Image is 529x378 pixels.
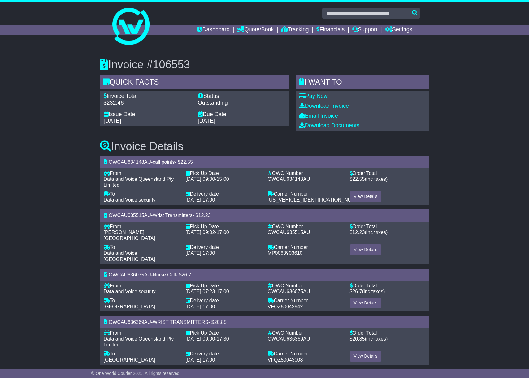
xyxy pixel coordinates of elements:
[104,230,155,241] span: [PERSON_NAME][GEOGRAPHIC_DATA]
[100,156,429,168] div: - - $
[104,283,180,289] div: From
[198,111,286,118] div: Due Date
[186,330,262,336] div: Pick Up Date
[104,93,192,100] div: Invoice Total
[268,336,310,341] span: OWCAU636369AU
[268,224,344,229] div: OWC Number
[352,176,365,182] span: 22.55
[186,357,215,363] span: [DATE] 17:00
[350,244,382,255] a: View Details
[268,191,344,197] div: Carrier Number
[217,230,229,235] span: 17:00
[109,319,151,325] span: OWCAU636369AU
[186,283,262,289] div: Pick Up Date
[186,176,262,182] div: -
[299,93,328,99] a: Pay Now
[100,209,429,221] div: - - $
[104,197,156,202] span: Data and Voice security
[268,351,344,357] div: Carrier Number
[104,250,155,262] span: Data and Voice [GEOGRAPHIC_DATA]
[104,170,180,176] div: From
[186,230,215,235] span: [DATE] 09:02
[299,103,349,109] a: Download Invoice
[104,224,180,229] div: From
[296,75,429,91] div: I WANT to
[104,191,180,197] div: To
[104,304,155,309] span: [GEOGRAPHIC_DATA]
[100,59,429,71] h3: Invoice #106553
[268,197,367,202] span: [US_VEHICLE_IDENTIFICATION_NUMBER]
[352,336,365,341] span: 20.85
[104,100,192,106] div: $232.46
[186,224,262,229] div: Pick Up Date
[268,170,344,176] div: OWC Number
[109,272,151,277] span: OWCAU636075AU
[268,244,344,250] div: Carrier Number
[268,283,344,289] div: OWC Number
[198,100,286,106] div: Outstanding
[186,298,262,303] div: Delivery date
[268,298,344,303] div: Carrier Number
[186,244,262,250] div: Delivery date
[268,289,310,294] span: OWCAU636075AU
[217,336,229,341] span: 17:30
[100,269,429,281] div: - - $
[268,230,310,235] span: OWCAU635515AU
[100,316,429,328] div: - - $
[186,304,215,309] span: [DATE] 17:00
[186,229,262,235] div: -
[350,170,426,176] div: Order Total
[385,25,412,35] a: Settings
[237,25,274,35] a: Quote/Book
[153,159,175,165] span: call points
[316,25,345,35] a: Financials
[91,371,181,376] span: © One World Courier 2025. All rights reserved.
[100,75,289,91] div: Quick Facts
[217,176,229,182] span: 15:00
[104,111,192,118] div: Issue Date
[186,176,215,182] span: [DATE] 09:00
[104,118,192,124] div: [DATE]
[104,351,180,357] div: To
[350,330,426,336] div: Order Total
[186,289,215,294] span: [DATE] 07:23
[198,213,211,218] span: 12.23
[186,191,262,197] div: Delivery date
[186,250,215,256] span: [DATE] 17:00
[104,357,155,363] span: [GEOGRAPHIC_DATA]
[197,25,230,35] a: Dashboard
[153,272,176,277] span: Nurse Call
[186,289,262,294] div: -
[268,176,310,182] span: OWCAU634148AU
[180,159,193,165] span: 22.55
[153,319,208,325] span: WRIST TRANSMITTERS
[186,351,262,357] div: Delivery date
[352,25,377,35] a: Support
[268,330,344,336] div: OWC Number
[350,351,382,362] a: View Details
[186,336,215,341] span: [DATE] 09:00
[268,357,303,363] span: VFQZ50043008
[352,230,365,235] span: 12.23
[350,176,426,182] div: $ (inc taxes)
[109,213,151,218] span: OWCAU635515AU
[186,336,262,342] div: -
[100,140,429,153] h3: Invoice Details
[214,319,227,325] span: 20.85
[104,330,180,336] div: From
[350,298,382,308] a: View Details
[352,289,362,294] span: 26.7
[198,93,286,100] div: Status
[350,283,426,289] div: Order Total
[104,176,174,188] span: Data and Voice Queensland Pty Limited
[186,170,262,176] div: Pick Up Date
[350,289,426,294] div: $ (inc taxes)
[153,213,193,218] span: Wrist Transmitters
[281,25,309,35] a: Tracking
[186,197,215,202] span: [DATE] 17:00
[350,224,426,229] div: Order Total
[104,336,174,347] span: Data and Voice Queensland Pty Limited
[268,304,303,309] span: VFQZ50042942
[104,244,180,250] div: To
[182,272,191,277] span: 26.7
